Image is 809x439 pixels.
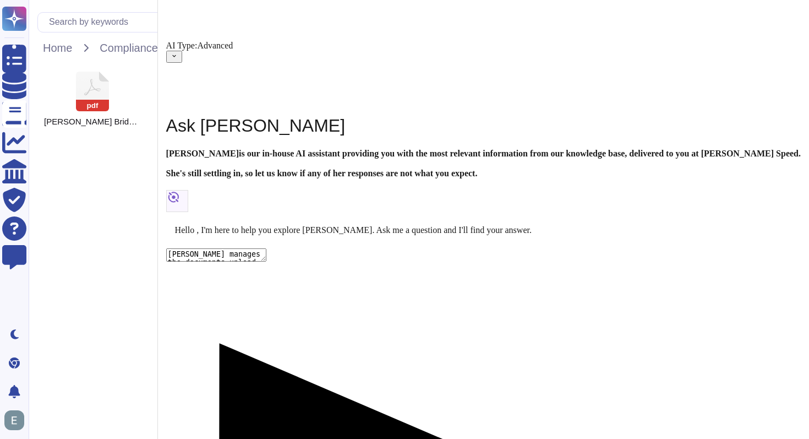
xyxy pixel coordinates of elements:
[44,117,141,127] span: Deel Bridge Letter_SOC 1 - 2024- February 2025.pdf
[2,408,32,432] button: user
[43,13,321,32] input: Search by keywords
[94,40,227,56] span: Compliance/SOC reports
[4,410,24,430] img: user
[37,40,78,56] span: Home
